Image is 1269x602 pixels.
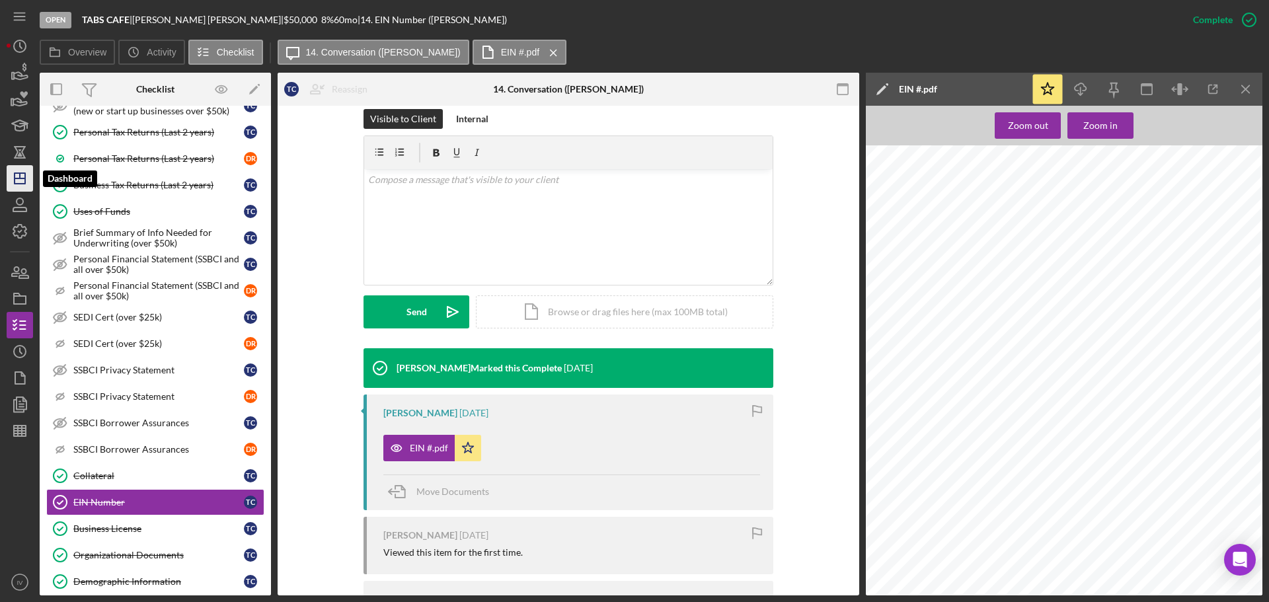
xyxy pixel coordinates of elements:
div: SSBCI Borrower Assurances [73,418,244,428]
div: Open Intercom Messenger [1224,544,1256,576]
span: Move Documents [416,486,489,497]
a: Brief Summary of Info Needed for Underwriting (over $50k)TC [46,225,264,251]
span: INTERNAL REVENUE SERVICE [919,184,1017,190]
div: Personal Financial Statement (SSBCI and all over $50k) [73,254,244,275]
div: Business Tax Returns (Last 2 years) [73,180,244,190]
div: Collateral [73,470,244,481]
button: Zoom in [1067,112,1134,139]
button: EIN #.pdf [383,435,481,461]
div: Organizational Documents [73,550,244,560]
div: T C [244,231,257,245]
span: CP 575 B [1206,250,1239,256]
span: To obtain tax forms and publications, including those referenced in this notice, [931,593,1256,600]
time: 2025-07-30 16:04 [459,530,488,541]
div: [PERSON_NAME] [383,408,457,418]
span: representative. [912,501,974,508]
div: D R [244,443,257,456]
div: | 14. EIN Number ([PERSON_NAME]) [358,15,507,25]
span: cause you to be assigned more than one EIN. [912,408,1087,415]
div: T C [244,311,257,324]
span: It is not a legal determination of your tax classification, and is not [975,501,1260,508]
div: 14. Conversation ([PERSON_NAME]) [493,84,644,94]
div: T C [244,178,257,192]
div: T C [244,205,257,218]
div: Uses of Funds [73,206,244,217]
div: SSBCI Privacy Statement [73,365,244,375]
label: EIN #.pdf [501,47,539,57]
span: the phone number or write to us at the address shown at the top of this notice. [912,468,1234,474]
a: Organizational DocumentsTC [46,542,264,568]
div: SSBCI Privacy Statement [73,391,244,402]
div: D R [244,337,257,350]
a: Uses of FundsTC [46,198,264,225]
span: If the information is not correct as shown [1079,408,1250,415]
span: , and elect to be classified as an association taxable as a corporation. [942,554,1235,560]
div: Viewed this item for the first time. [383,547,523,558]
label: 14. Conversation ([PERSON_NAME]) [306,47,461,57]
div: SSBCI Borrower Assurances [73,444,244,455]
label: Overview [68,47,106,57]
span: The LLC will be treated as a corporation as of the [1020,574,1223,580]
span: See Form 8832 and its instructions for additional information. [1009,534,1261,541]
span: the following form(s) by the date(s) shown. [912,435,1087,441]
div: T C [244,99,257,112]
a: SSBCI Privacy StatementDR [46,383,264,410]
a: Personal Financial Statement (SSBCI and all over $50k)DR [46,278,264,304]
button: Overview [40,40,115,65]
span: [PERSON_NAME] [PERSON_NAME] MBR [938,263,1064,270]
span: IF YOU WRITE, ATTACH THE [1116,296,1214,303]
span: WE ASSIGNED YOU AN EMPLOYER IDENTIFICATION NUMBER [968,342,1167,349]
div: T C [244,548,257,562]
div: [PERSON_NAME] [383,530,457,541]
a: CollateralTC [46,463,264,489]
time: 2025-07-30 21:38 [564,363,593,373]
button: Move Documents [383,475,502,508]
span: . [1009,574,1013,580]
span: 45999-0023 [983,190,1024,197]
span: [DATE] [1198,204,1223,210]
span: effective date of the S corporation election and does not need to file Form 8832. [912,580,1242,587]
div: D R [244,284,257,297]
button: IV [7,569,33,595]
button: Complete [1180,7,1262,33]
div: T C [244,258,257,271]
span: . [1023,481,1027,488]
span: Election [912,554,945,560]
div: T C [244,575,257,588]
button: Visible to Client [364,109,443,129]
span: binding on the IRS. [912,508,989,514]
div: [PERSON_NAME] Marked this Complete [397,363,562,373]
div: Open [40,12,71,28]
a: SEDI Cert (over $25k)TC [46,304,264,330]
span: [PHONE_NUMBER] [1116,276,1174,283]
a: Personal Tax Returns (Last 2 years)TC [46,119,264,145]
span: ALTON, [GEOGRAPHIC_DATA] [938,276,1036,283]
div: SEDI Cert (over $25k) [73,312,244,322]
span: We assigned you a tax classification based on information obtained from you or your [931,494,1269,501]
a: SEDI Cert (over $25k)DR [46,330,264,357]
span: STUB AT THE END OF THIS NOTICE. [1116,303,1243,309]
div: 8 % [321,15,334,25]
div: T C [244,469,257,482]
button: EIN #.pdf [473,40,566,65]
a: Personal Financial Statement (SSBCI and all over $50k)TC [46,251,264,278]
div: T C [244,522,257,535]
span: DEPARTMENT OF THE TREASURY [919,177,1026,184]
div: [PERSON_NAME] [PERSON_NAME] | [132,15,284,25]
span: SS-4 [1142,237,1159,243]
a: 1 Year of Income/Expense Projections (new or start up businesses over $50k)TC [46,93,264,119]
label: Checklist [217,47,254,57]
div: SEDI Cert (over $25k) [73,338,244,349]
span: Employer Identification Number: [1116,217,1243,223]
div: D R [244,390,257,403]
time: 2025-07-30 19:21 [459,408,488,418]
div: EIN #.pdf [410,443,448,453]
div: 60 mo [334,15,358,25]
div: Demographic Information [73,576,244,587]
span: [DATE] [1109,448,1134,455]
span: Number of this notice: [1116,250,1206,256]
span: will be electing S corporation status, it must timely file Form 2553, [912,567,1193,574]
div: 1 Year of Income/Expense Projections (new or start up businesses over $50k) [73,95,244,116]
span: Note: [1221,521,1241,527]
span: [GEOGRAPHIC_DATA] [938,270,1007,276]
